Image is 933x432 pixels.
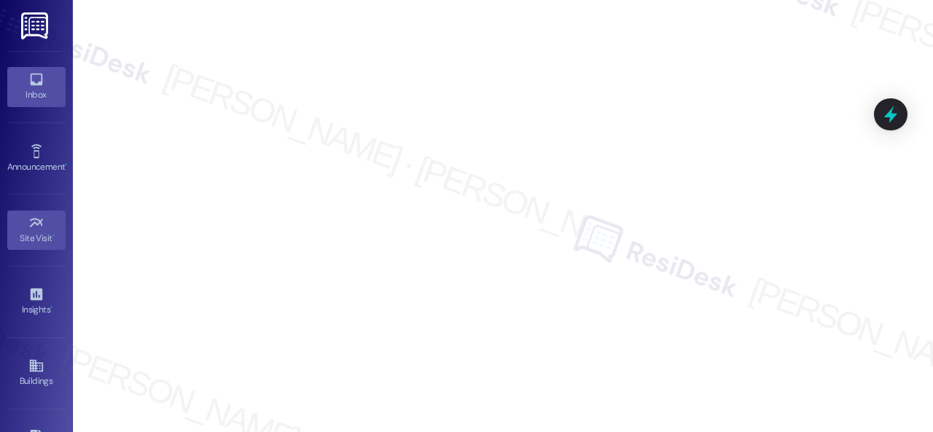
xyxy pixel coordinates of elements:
[7,211,66,250] a: Site Visit •
[7,67,66,106] a: Inbox
[21,12,51,39] img: ResiDesk Logo
[50,302,52,313] span: •
[7,282,66,321] a: Insights •
[65,160,67,170] span: •
[52,231,55,241] span: •
[7,353,66,393] a: Buildings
